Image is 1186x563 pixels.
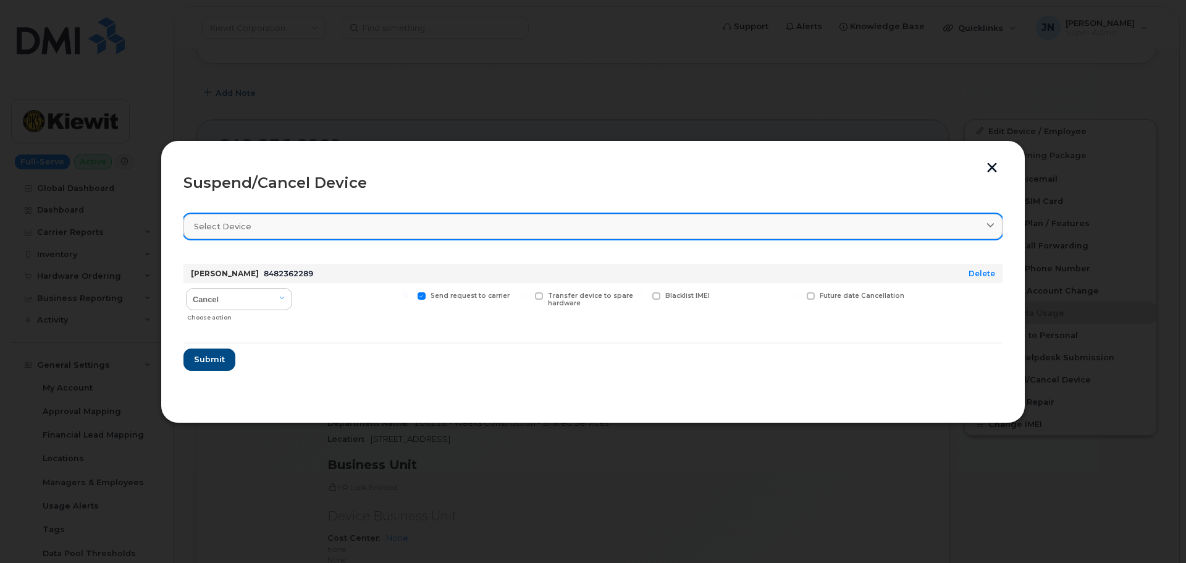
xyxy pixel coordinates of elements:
div: Choose action [187,308,292,323]
iframe: Messenger Launcher [1132,509,1177,554]
button: Submit [183,349,235,371]
a: Delete [969,269,995,278]
input: Future date Cancellation [792,292,798,298]
span: Send request to carrier [431,292,510,300]
input: Transfer device to spare hardware [520,292,526,298]
input: Send request to carrier [403,292,409,298]
span: 8482362289 [264,269,313,278]
span: Submit [194,353,225,365]
div: Suspend/Cancel Device [183,176,1003,190]
span: Future date Cancellation [820,292,904,300]
span: Blacklist IMEI [665,292,710,300]
strong: [PERSON_NAME] [191,269,259,278]
a: Select device [183,214,1003,239]
span: Transfer device to spare hardware [548,292,633,308]
input: Blacklist IMEI [637,292,644,298]
span: Select device [194,221,251,232]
